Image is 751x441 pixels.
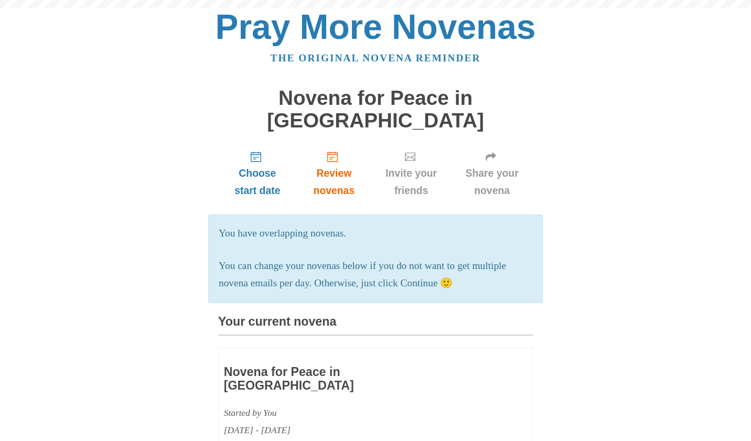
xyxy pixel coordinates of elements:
[219,225,532,242] p: You have overlapping novenas.
[218,142,297,205] a: Choose start date
[451,142,533,205] a: Share your novena
[229,165,286,199] span: Choose start date
[271,52,481,63] a: The original novena reminder
[307,165,361,199] span: Review novenas
[218,315,533,336] h3: Your current novena
[224,404,466,422] div: Started by You
[224,422,466,439] div: [DATE] - [DATE]
[216,7,536,46] a: Pray More Novenas
[224,365,466,392] h3: Novena for Peace in [GEOGRAPHIC_DATA]
[382,165,441,199] span: Invite your friends
[219,257,532,292] p: You can change your novenas below if you do not want to get multiple novena emails per day. Other...
[218,87,533,132] h1: Novena for Peace in [GEOGRAPHIC_DATA]
[462,165,522,199] span: Share your novena
[297,142,371,205] a: Review novenas
[371,142,451,205] a: Invite your friends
